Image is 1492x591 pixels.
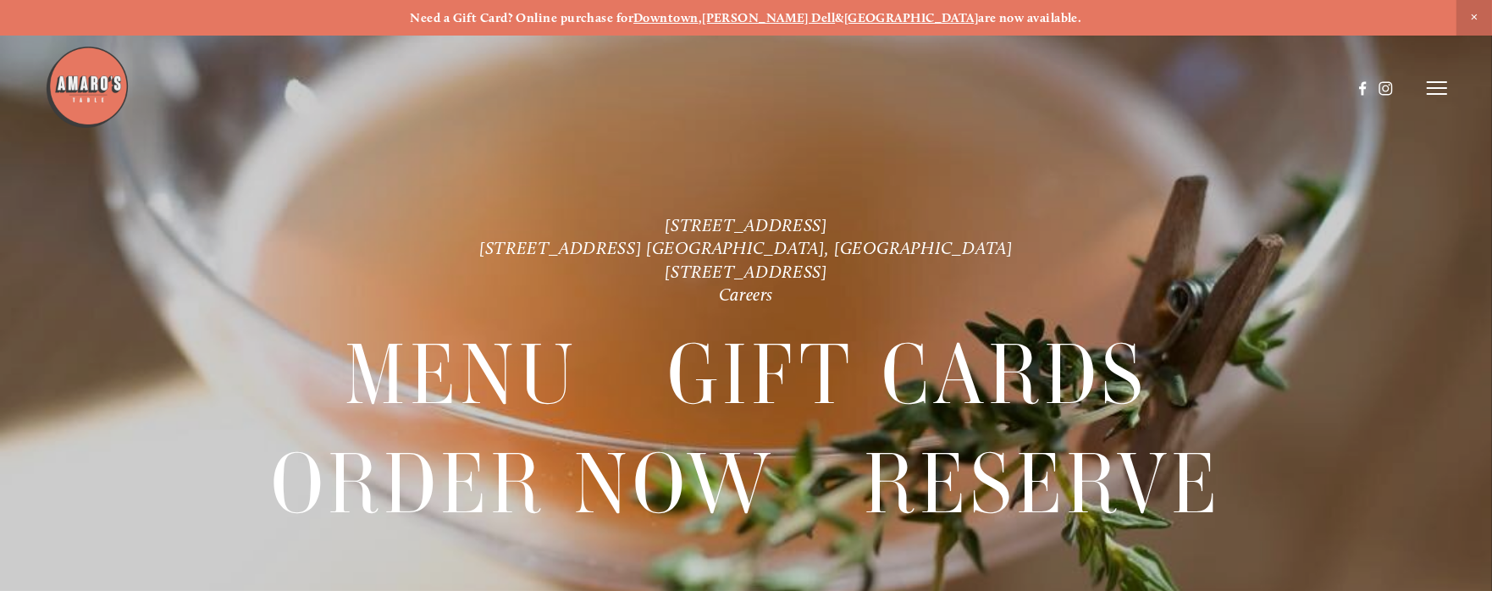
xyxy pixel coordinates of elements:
a: [PERSON_NAME] Dell [702,10,835,25]
a: [STREET_ADDRESS] [GEOGRAPHIC_DATA], [GEOGRAPHIC_DATA] [479,237,1013,258]
a: Careers [719,284,773,305]
img: Amaro's Table [45,45,130,130]
span: Menu [345,321,578,429]
span: Gift Cards [667,321,1147,429]
a: [GEOGRAPHIC_DATA] [844,10,979,25]
a: Gift Cards [667,321,1147,428]
a: [STREET_ADDRESS] [665,214,826,235]
a: Menu [345,321,578,428]
a: Downtown [633,10,699,25]
a: [STREET_ADDRESS] [665,261,826,282]
strong: , [699,10,702,25]
a: Reserve [864,430,1221,538]
a: Order Now [271,430,775,538]
strong: are now available. [978,10,1081,25]
strong: Need a Gift Card? Online purchase for [410,10,633,25]
strong: & [835,10,843,25]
